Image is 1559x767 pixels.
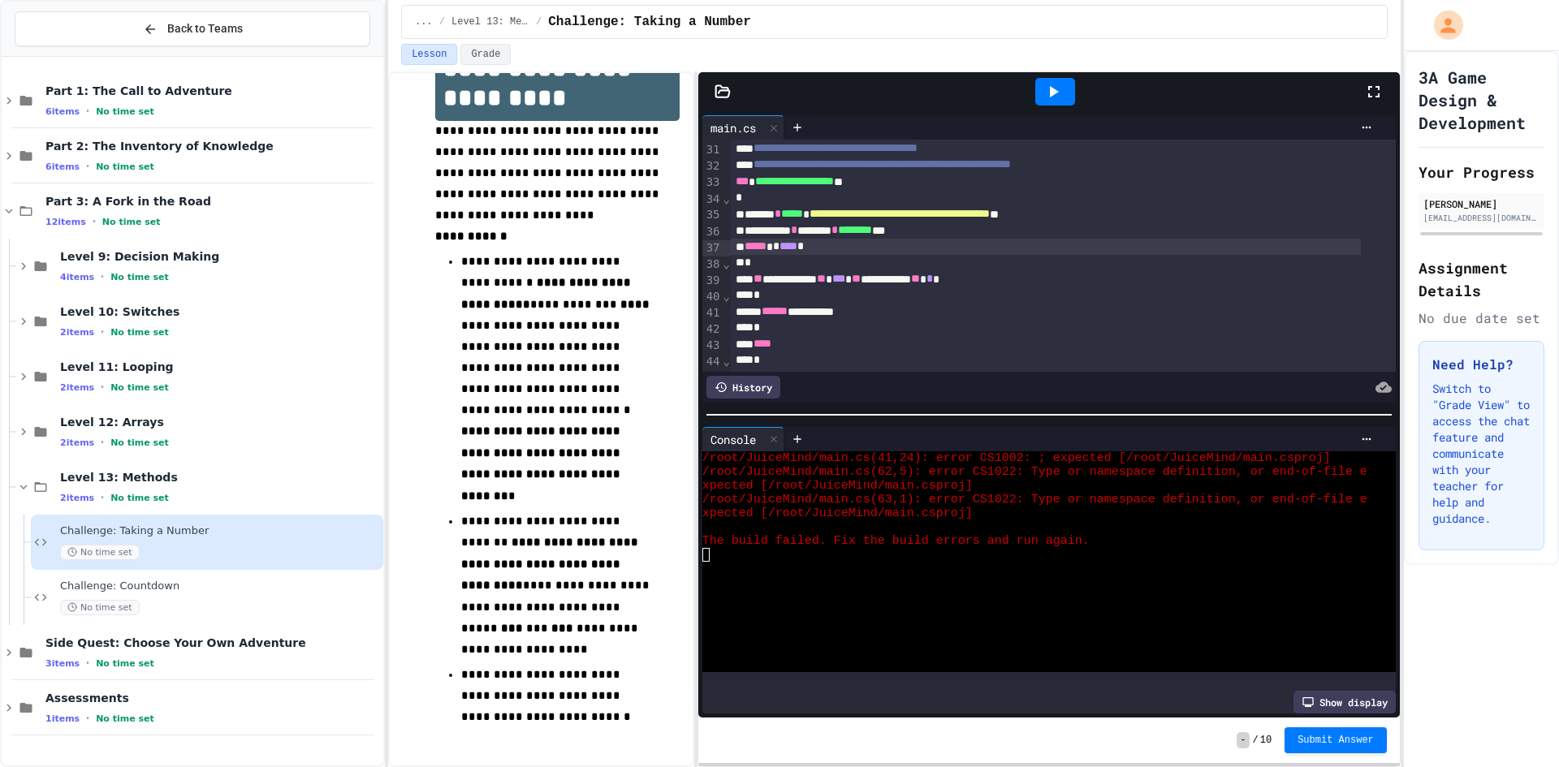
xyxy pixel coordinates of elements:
[167,20,243,37] span: Back to Teams
[451,15,529,28] span: Level 13: Methods
[60,470,380,485] span: Level 13: Methods
[86,712,89,725] span: •
[60,493,94,503] span: 2 items
[702,431,764,448] div: Console
[96,162,154,172] span: No time set
[702,534,1090,548] span: The build failed. Fix the build errors and run again.
[702,321,723,338] div: 42
[101,381,104,394] span: •
[86,657,89,670] span: •
[1419,308,1544,328] div: No due date set
[101,325,104,338] span: •
[439,15,445,28] span: /
[702,142,723,158] div: 31
[1260,734,1272,747] span: 10
[45,713,80,724] span: 1 items
[723,192,731,205] span: Fold line
[45,658,80,669] span: 3 items
[86,160,89,173] span: •
[702,240,723,256] div: 37
[60,415,380,429] span: Level 12: Arrays
[723,355,731,368] span: Fold line
[45,162,80,172] span: 6 items
[1423,212,1540,224] div: [EMAIL_ADDRESS][DOMAIN_NAME]
[702,192,723,208] div: 34
[101,436,104,449] span: •
[415,15,433,28] span: ...
[60,580,380,593] span: Challenge: Countdown
[702,256,723,273] div: 38
[60,272,94,282] span: 4 items
[86,105,89,118] span: •
[702,506,973,520] span: xpected [/root/JuiceMind/main.csproj]
[60,327,94,338] span: 2 items
[1285,727,1387,753] button: Submit Answer
[1423,196,1540,211] div: [PERSON_NAME]
[60,304,380,319] span: Level 10: Switches
[1253,734,1259,747] span: /
[96,658,154,669] span: No time set
[45,139,380,153] span: Part 2: The Inventory of Knowledge
[101,491,104,504] span: •
[45,636,380,650] span: Side Quest: Choose Your Own Adventure
[60,382,94,393] span: 2 items
[1419,66,1544,134] h1: 3A Game Design & Development
[101,270,104,283] span: •
[45,106,80,117] span: 6 items
[1237,732,1249,748] span: -
[460,44,511,65] button: Grade
[1432,381,1531,527] p: Switch to "Grade View" to access the chat feature and communicate with your teacher for help and ...
[60,524,380,538] span: Challenge: Taking a Number
[702,465,1367,479] span: /root/JuiceMind/main.cs(62,5): error CS1022: Type or namespace definition, or end-of-file e
[45,84,380,98] span: Part 1: The Call to Adventure
[110,272,169,282] span: No time set
[60,600,140,615] span: No time set
[702,115,784,140] div: main.cs
[60,437,94,448] span: 2 items
[702,119,764,136] div: main.cs
[702,207,723,223] div: 35
[110,327,169,338] span: No time set
[401,44,457,65] button: Lesson
[45,217,86,227] span: 12 items
[702,479,973,493] span: xpected [/root/JuiceMind/main.csproj]
[1419,161,1544,183] h2: Your Progress
[723,290,731,303] span: Fold line
[702,354,723,370] div: 44
[1432,355,1531,374] h3: Need Help?
[1417,6,1467,44] div: My Account
[702,175,723,191] div: 33
[15,11,370,46] button: Back to Teams
[96,106,154,117] span: No time set
[45,691,380,705] span: Assessments
[702,273,723,289] div: 39
[1419,256,1544,302] h2: Assignment Details
[702,338,723,354] div: 43
[548,12,751,32] span: Challenge: Taking a Number
[96,713,154,724] span: No time set
[702,305,723,321] div: 41
[702,493,1367,506] span: /root/JuiceMind/main.cs(63,1): error CS1022: Type or namespace definition, or end-of-file e
[45,194,380,209] span: Part 3: A Fork in the Road
[702,289,723,305] div: 40
[93,215,96,228] span: •
[706,376,780,399] div: History
[60,249,380,264] span: Level 9: Decision Making
[1298,734,1374,747] span: Submit Answer
[60,545,140,560] span: No time set
[102,217,161,227] span: No time set
[536,15,542,28] span: /
[110,437,169,448] span: No time set
[702,224,723,240] div: 36
[702,451,1331,465] span: /root/JuiceMind/main.cs(41,24): error CS1002: ; expected [/root/JuiceMind/main.csproj]
[702,370,723,386] div: 45
[702,427,784,451] div: Console
[702,158,723,175] div: 32
[723,257,731,270] span: Fold line
[1293,691,1396,713] div: Show display
[110,382,169,393] span: No time set
[60,360,380,374] span: Level 11: Looping
[110,493,169,503] span: No time set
